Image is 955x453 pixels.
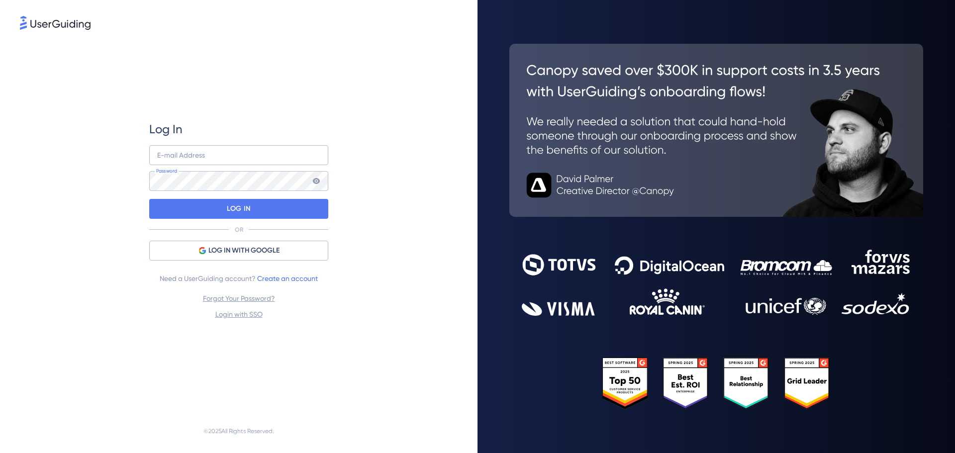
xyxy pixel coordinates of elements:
span: LOG IN WITH GOOGLE [208,245,280,257]
img: 9302ce2ac39453076f5bc0f2f2ca889b.svg [522,250,911,316]
span: Need a UserGuiding account? [160,272,318,284]
img: 26c0aa7c25a843aed4baddd2b5e0fa68.svg [509,44,923,217]
input: example@company.com [149,145,328,165]
span: Log In [149,121,183,137]
img: 8faab4ba6bc7696a72372aa768b0286c.svg [20,16,91,30]
img: 25303e33045975176eb484905ab012ff.svg [602,358,830,410]
a: Create an account [257,274,318,282]
a: Forgot Your Password? [203,294,275,302]
span: © 2025 All Rights Reserved. [203,425,274,437]
a: Login with SSO [215,310,263,318]
p: LOG IN [227,201,250,217]
p: OR [235,226,243,234]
